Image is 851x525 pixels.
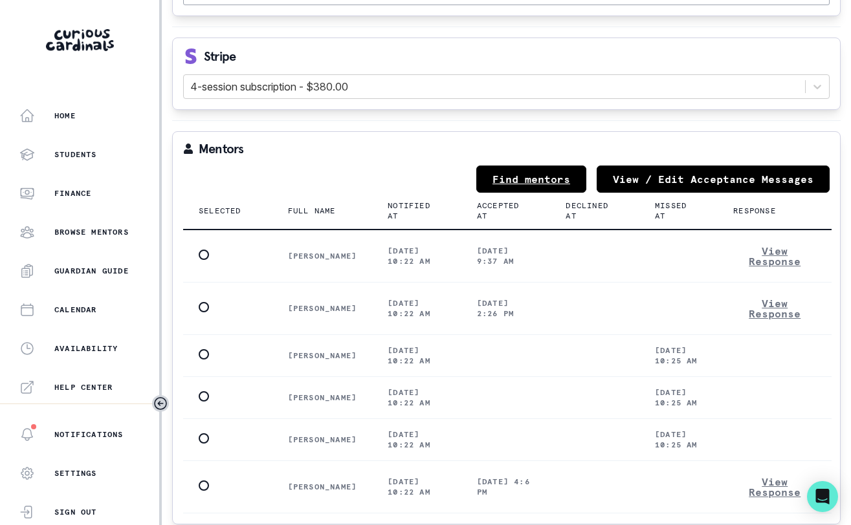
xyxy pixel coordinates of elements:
[199,142,243,155] p: Mentors
[733,471,816,502] button: View Response
[288,303,357,314] p: [PERSON_NAME]
[204,50,236,63] p: Stripe
[597,166,830,193] button: View / Edit Acceptance Messages
[199,206,241,216] p: Selected
[733,241,816,272] button: View Response
[54,149,97,160] p: Students
[477,477,535,497] p: [DATE] 4:6 pm
[54,111,76,121] p: Home
[388,345,446,366] p: [DATE] 10:22 am
[288,206,336,216] p: Full name
[733,293,816,324] button: View Response
[388,200,430,221] p: Notified at
[54,266,129,276] p: Guardian Guide
[54,429,124,440] p: Notifications
[733,206,776,216] p: Response
[566,200,608,221] p: Declined at
[655,200,687,221] p: Missed at
[807,481,838,512] div: Open Intercom Messenger
[54,343,118,354] p: Availability
[288,434,357,445] p: [PERSON_NAME]
[388,477,446,497] p: [DATE] 10:22 am
[388,387,446,408] p: [DATE] 10:22 am
[288,251,357,261] p: [PERSON_NAME]
[655,345,702,366] p: [DATE] 10:25 am
[46,29,114,51] img: Curious Cardinals Logo
[388,246,446,266] p: [DATE] 10:22 am
[54,382,113,392] p: Help Center
[388,298,446,319] p: [DATE] 10:22 am
[388,429,446,450] p: [DATE] 10:22 am
[54,468,97,478] p: Settings
[54,507,97,517] p: Sign Out
[477,200,520,221] p: Accepted at
[476,166,586,193] a: Find mentors
[288,392,357,403] p: [PERSON_NAME]
[477,298,535,319] p: [DATE] 2:26 pm
[288,350,357,361] p: [PERSON_NAME]
[54,227,129,237] p: Browse Mentors
[152,395,169,412] button: Toggle sidebar
[54,305,97,315] p: Calendar
[54,188,91,198] p: Finance
[655,429,702,450] p: [DATE] 10:25 am
[477,246,535,266] p: [DATE] 9:37 am
[655,387,702,408] p: [DATE] 10:25 am
[288,482,357,492] p: [PERSON_NAME]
